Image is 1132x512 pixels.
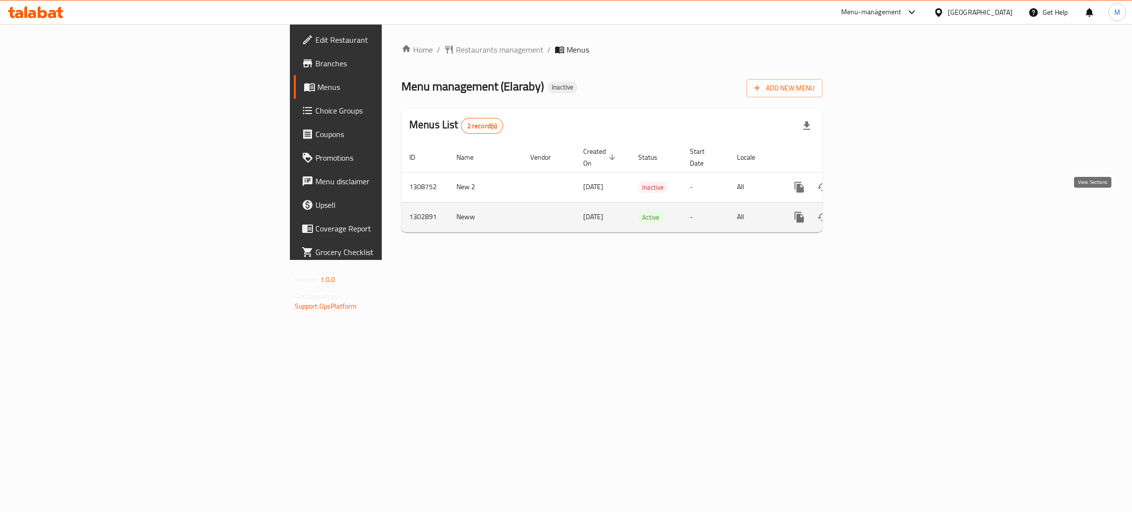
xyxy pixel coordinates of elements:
[690,145,717,169] span: Start Date
[294,122,479,146] a: Coupons
[788,175,811,199] button: more
[315,105,471,116] span: Choice Groups
[315,223,471,234] span: Coverage Report
[548,83,577,91] span: Inactive
[294,170,479,193] a: Menu disclaimer
[638,182,668,193] span: Inactive
[315,34,471,46] span: Edit Restaurant
[456,151,486,163] span: Name
[294,28,479,52] a: Edit Restaurant
[548,82,577,93] div: Inactive
[294,75,479,99] a: Menus
[754,82,815,94] span: Add New Menu
[682,172,729,202] td: -
[449,202,522,232] td: Neww
[315,199,471,211] span: Upsell
[583,145,619,169] span: Created On
[530,151,564,163] span: Vendor
[401,142,890,232] table: enhanced table
[729,202,780,232] td: All
[461,118,504,134] div: Total records count
[401,44,822,56] nav: breadcrumb
[547,44,551,56] li: /
[294,193,479,217] a: Upsell
[294,217,479,240] a: Coverage Report
[315,175,471,187] span: Menu disclaimer
[638,211,663,223] div: Active
[449,172,522,202] td: New 2
[315,57,471,69] span: Branches
[841,6,902,18] div: Menu-management
[948,7,1013,18] div: [GEOGRAPHIC_DATA]
[1114,7,1120,18] span: M
[444,44,543,56] a: Restaurants management
[811,175,835,199] button: Change Status
[461,121,503,131] span: 2 record(s)
[795,114,819,138] div: Export file
[566,44,589,56] span: Menus
[320,273,336,286] span: 1.0.0
[295,273,319,286] span: Version:
[294,52,479,75] a: Branches
[315,246,471,258] span: Grocery Checklist
[294,240,479,264] a: Grocery Checklist
[729,172,780,202] td: All
[788,205,811,229] button: more
[583,210,603,223] span: [DATE]
[295,300,357,313] a: Support.OpsPlatform
[638,181,668,193] div: Inactive
[638,151,670,163] span: Status
[780,142,890,172] th: Actions
[456,44,543,56] span: Restaurants management
[315,128,471,140] span: Coupons
[409,151,428,163] span: ID
[638,212,663,223] span: Active
[294,146,479,170] a: Promotions
[295,290,340,303] span: Get support on:
[737,151,768,163] span: Locale
[315,152,471,164] span: Promotions
[746,79,822,97] button: Add New Menu
[583,180,603,193] span: [DATE]
[317,81,471,93] span: Menus
[294,99,479,122] a: Choice Groups
[682,202,729,232] td: -
[409,117,503,134] h2: Menus List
